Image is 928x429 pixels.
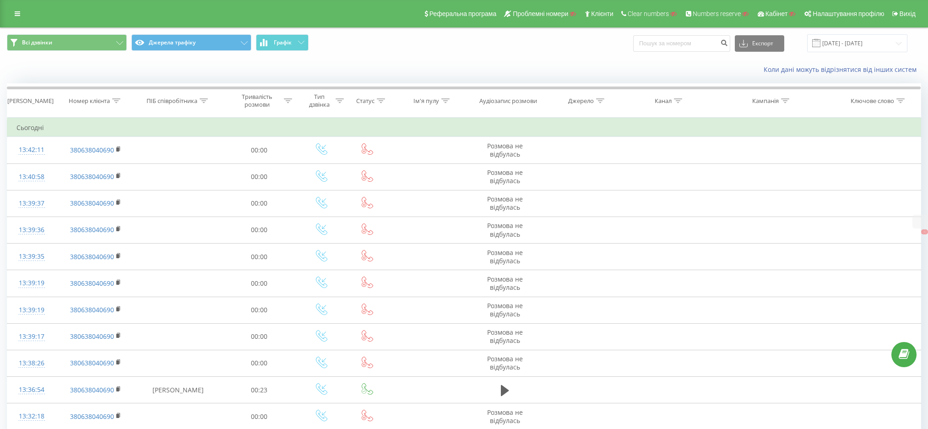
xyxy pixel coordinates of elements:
[568,97,594,105] div: Джерело
[221,377,298,403] td: 00:23
[851,97,894,105] div: Ключове слово
[70,305,114,314] a: 380638040690
[16,248,47,266] div: 13:39:35
[7,34,127,51] button: Всі дзвінки
[70,199,114,207] a: 380638040690
[487,141,523,158] span: Розмова не відбулась
[70,252,114,261] a: 380638040690
[70,332,114,341] a: 380638040690
[69,97,110,105] div: Номер клієнта
[628,10,669,17] span: Clear numbers
[16,381,47,399] div: 13:36:54
[16,221,47,239] div: 13:39:36
[70,386,114,394] a: 380638040690
[655,97,672,105] div: Канал
[70,279,114,288] a: 380638040690
[305,93,333,109] div: Тип дзвінка
[487,354,523,371] span: Розмова не відбулась
[221,217,298,243] td: 00:00
[487,408,523,425] span: Розмова не відбулась
[429,10,497,17] span: Реферальна програма
[487,195,523,212] span: Розмова не відбулась
[16,274,47,292] div: 13:39:19
[221,350,298,376] td: 00:00
[221,323,298,350] td: 00:00
[70,225,114,234] a: 380638040690
[221,244,298,270] td: 00:00
[16,354,47,372] div: 13:38:26
[16,168,47,186] div: 13:40:58
[693,10,741,17] span: Numbers reserve
[16,141,47,159] div: 13:42:11
[487,221,523,238] span: Розмова не відбулась
[221,270,298,297] td: 00:00
[900,10,916,17] span: Вихід
[256,34,309,51] button: Графік
[633,35,730,52] input: Пошук за номером
[16,301,47,319] div: 13:39:19
[70,358,114,367] a: 380638040690
[16,195,47,212] div: 13:39:37
[487,248,523,265] span: Розмова не відбулась
[221,297,298,323] td: 00:00
[487,328,523,345] span: Розмова не відбулась
[233,93,282,109] div: Тривалість розмови
[70,146,114,154] a: 380638040690
[752,97,779,105] div: Кампанія
[221,163,298,190] td: 00:00
[921,229,928,234] button: X
[131,34,251,51] button: Джерела трафіку
[813,10,884,17] span: Налаштування профілю
[356,97,374,105] div: Статус
[479,97,537,105] div: Аудіозапис розмови
[487,168,523,185] span: Розмова не відбулась
[221,137,298,163] td: 00:00
[513,10,568,17] span: Проблемні номери
[764,65,921,74] a: Коли дані можуть відрізнятися вiд інших систем
[487,275,523,292] span: Розмова не відбулась
[22,39,52,46] span: Всі дзвінки
[487,301,523,318] span: Розмова не відбулась
[16,328,47,346] div: 13:39:17
[221,190,298,217] td: 00:00
[274,39,292,46] span: Графік
[591,10,613,17] span: Клієнти
[7,119,921,137] td: Сьогодні
[7,97,54,105] div: [PERSON_NAME]
[147,97,197,105] div: ПІБ співробітника
[735,35,784,52] button: Експорт
[16,407,47,425] div: 13:32:18
[413,97,439,105] div: Ім'я пулу
[765,10,788,17] span: Кабінет
[70,172,114,181] a: 380638040690
[136,377,221,403] td: [PERSON_NAME]
[70,412,114,421] a: 380638040690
